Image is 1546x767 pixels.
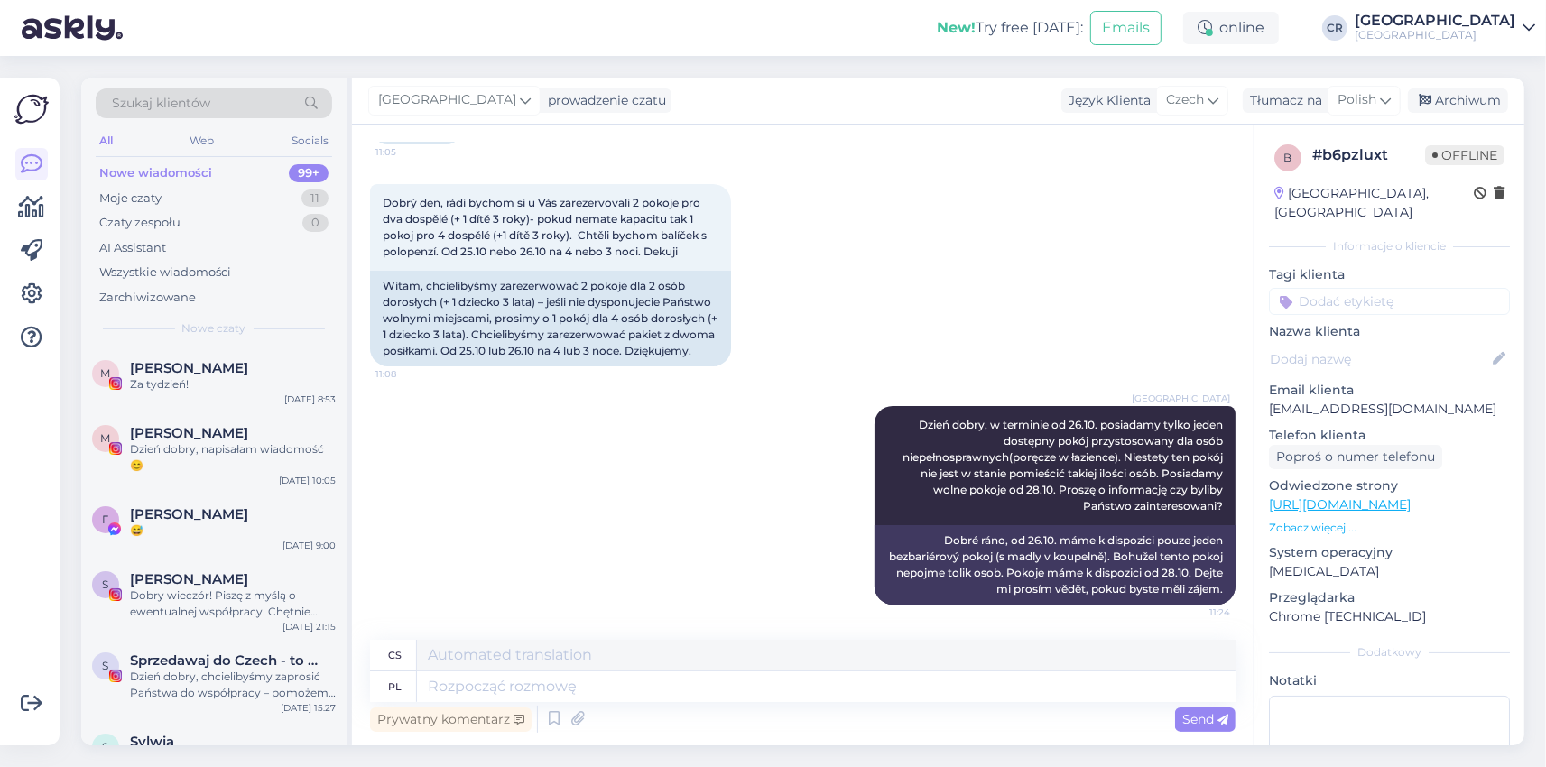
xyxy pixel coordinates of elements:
[1090,11,1162,45] button: Emails
[1355,14,1535,42] a: [GEOGRAPHIC_DATA][GEOGRAPHIC_DATA]
[1338,90,1376,110] span: Polish
[130,652,318,669] span: Sprzedawaj do Czech - to proste!
[302,214,329,232] div: 0
[279,474,336,487] div: [DATE] 10:05
[130,669,336,701] div: Dzień dobry, chcielibyśmy zaprosić Państwa do współpracy – pomożemy dotrzeć do czeskich i [DEMOGR...
[1312,144,1425,166] div: # b6pzluxt
[1162,605,1230,619] span: 11:24
[1269,543,1510,562] p: System operacyjny
[1269,238,1510,254] div: Informacje o kliencie
[103,513,109,526] span: Г
[284,393,336,406] div: [DATE] 8:53
[99,289,196,307] div: Zarchiwizowane
[182,320,246,337] span: Nowe czaty
[289,164,329,182] div: 99+
[1274,184,1474,222] div: [GEOGRAPHIC_DATA], [GEOGRAPHIC_DATA]
[1182,711,1228,727] span: Send
[301,189,329,208] div: 11
[130,522,336,539] div: 😅
[1355,14,1515,28] div: [GEOGRAPHIC_DATA]
[1166,90,1204,110] span: Czech
[14,92,49,126] img: Askly Logo
[370,707,532,732] div: Prywatny komentarz
[282,620,336,633] div: [DATE] 21:15
[103,659,109,672] span: S
[1408,88,1508,113] div: Archiwum
[103,578,109,591] span: S
[130,571,248,587] span: Sylwia Tomczak
[1269,644,1510,661] div: Dodatkowy
[101,366,111,380] span: M
[99,164,212,182] div: Nowe wiadomości
[1269,607,1510,626] p: Chrome [TECHNICAL_ID]
[541,91,666,110] div: prowadzenie czatu
[378,90,516,110] span: [GEOGRAPHIC_DATA]
[130,425,248,441] span: Monika Kowalewska
[1425,145,1504,165] span: Offline
[112,94,210,113] span: Szukaj klientów
[875,525,1236,605] div: Dobré ráno, od 26.10. máme k dispozici pouze jeden bezbariérový pokoj (s madly v koupelně). Bohuž...
[903,418,1226,513] span: Dzień dobry, w terminie od 26.10. posiadamy tylko jeden dostępny pokój przystosowany dla osób nie...
[1269,381,1510,400] p: Email klienta
[1269,671,1510,690] p: Notatki
[281,701,336,715] div: [DATE] 15:27
[1243,91,1322,110] div: Tłumacz na
[99,263,231,282] div: Wszystkie wiadomości
[1269,562,1510,581] p: [MEDICAL_DATA]
[288,129,332,152] div: Socials
[101,431,111,445] span: M
[388,671,402,702] div: pl
[383,196,709,258] span: Dobrý den, rádi bychom si u Vás zarezervovali 2 pokoje pro dva dospělé (+ 1 dítě 3 roky)- pokud n...
[1269,520,1510,536] p: Zobacz więcej ...
[1132,392,1230,405] span: [GEOGRAPHIC_DATA]
[1269,445,1442,469] div: Poproś o numer telefonu
[1269,265,1510,284] p: Tagi klienta
[1269,400,1510,419] p: [EMAIL_ADDRESS][DOMAIN_NAME]
[130,441,336,474] div: Dzień dobry, napisałam wiadomość 😊
[1269,476,1510,495] p: Odwiedzone strony
[937,19,976,36] b: New!
[130,376,336,393] div: Za tydzień!
[1269,588,1510,607] p: Przeglądarka
[1322,15,1347,41] div: CR
[282,539,336,552] div: [DATE] 9:00
[375,367,443,381] span: 11:08
[99,189,162,208] div: Moje czaty
[187,129,218,152] div: Web
[388,640,402,670] div: cs
[375,145,443,159] span: 11:05
[99,239,166,257] div: AI Assistant
[1269,288,1510,315] input: Dodać etykietę
[1284,151,1292,164] span: b
[370,271,731,366] div: Witam, chcielibyśmy zarezerwować 2 pokoje dla 2 osób dorosłych (+ 1 dziecko 3 lata) – jeśli nie d...
[1269,496,1411,513] a: [URL][DOMAIN_NAME]
[1355,28,1515,42] div: [GEOGRAPHIC_DATA]
[1269,426,1510,445] p: Telefon klienta
[103,740,109,753] span: S
[937,17,1083,39] div: Try free [DATE]:
[96,129,116,152] div: All
[130,734,174,750] span: Sylwia
[1269,322,1510,341] p: Nazwa klienta
[130,360,248,376] span: Małgorzata K
[130,506,248,522] span: Галина Попова
[1183,12,1279,44] div: online
[130,587,336,620] div: Dobry wieczór! Piszę z myślą o ewentualnej współpracy. Chętnie przygotuję materiały w ramach poby...
[1270,349,1489,369] input: Dodaj nazwę
[1061,91,1151,110] div: Język Klienta
[99,214,181,232] div: Czaty zespołu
